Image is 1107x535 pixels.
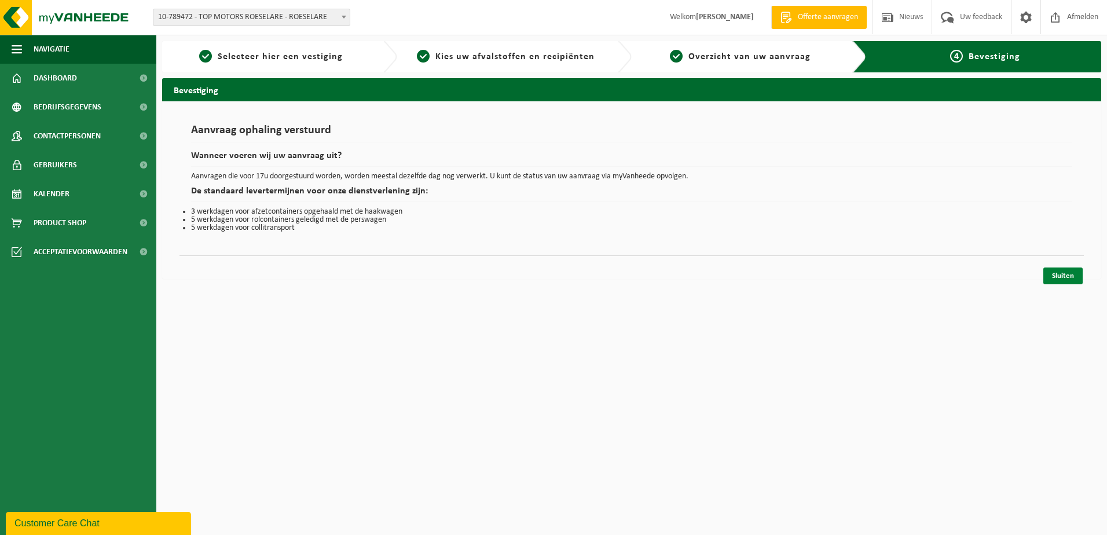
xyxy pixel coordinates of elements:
[34,179,69,208] span: Kalender
[191,173,1072,181] p: Aanvragen die voor 17u doorgestuurd worden, worden meestal dezelfde dag nog verwerkt. U kunt de s...
[168,50,374,64] a: 1Selecteer hier een vestiging
[417,50,430,63] span: 2
[1043,267,1083,284] a: Sluiten
[795,12,861,23] span: Offerte aanvragen
[435,52,595,61] span: Kies uw afvalstoffen en recipiënten
[162,78,1101,101] h2: Bevestiging
[34,93,101,122] span: Bedrijfsgegevens
[969,52,1020,61] span: Bevestiging
[218,52,343,61] span: Selecteer hier een vestiging
[191,216,1072,224] li: 5 werkdagen voor rolcontainers geledigd met de perswagen
[696,13,754,21] strong: [PERSON_NAME]
[191,151,1072,167] h2: Wanneer voeren wij uw aanvraag uit?
[6,510,193,535] iframe: chat widget
[191,186,1072,202] h2: De standaard levertermijnen voor onze dienstverlening zijn:
[191,124,1072,142] h1: Aanvraag ophaling verstuurd
[34,122,101,151] span: Contactpersonen
[771,6,867,29] a: Offerte aanvragen
[153,9,350,26] span: 10-789472 - TOP MOTORS ROESELARE - ROESELARE
[670,50,683,63] span: 3
[637,50,844,64] a: 3Overzicht van uw aanvraag
[34,151,77,179] span: Gebruikers
[688,52,811,61] span: Overzicht van uw aanvraag
[199,50,212,63] span: 1
[191,208,1072,216] li: 3 werkdagen voor afzetcontainers opgehaald met de haakwagen
[34,64,77,93] span: Dashboard
[191,224,1072,232] li: 5 werkdagen voor collitransport
[34,35,69,64] span: Navigatie
[403,50,609,64] a: 2Kies uw afvalstoffen en recipiënten
[34,208,86,237] span: Product Shop
[34,237,127,266] span: Acceptatievoorwaarden
[950,50,963,63] span: 4
[153,9,350,25] span: 10-789472 - TOP MOTORS ROESELARE - ROESELARE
